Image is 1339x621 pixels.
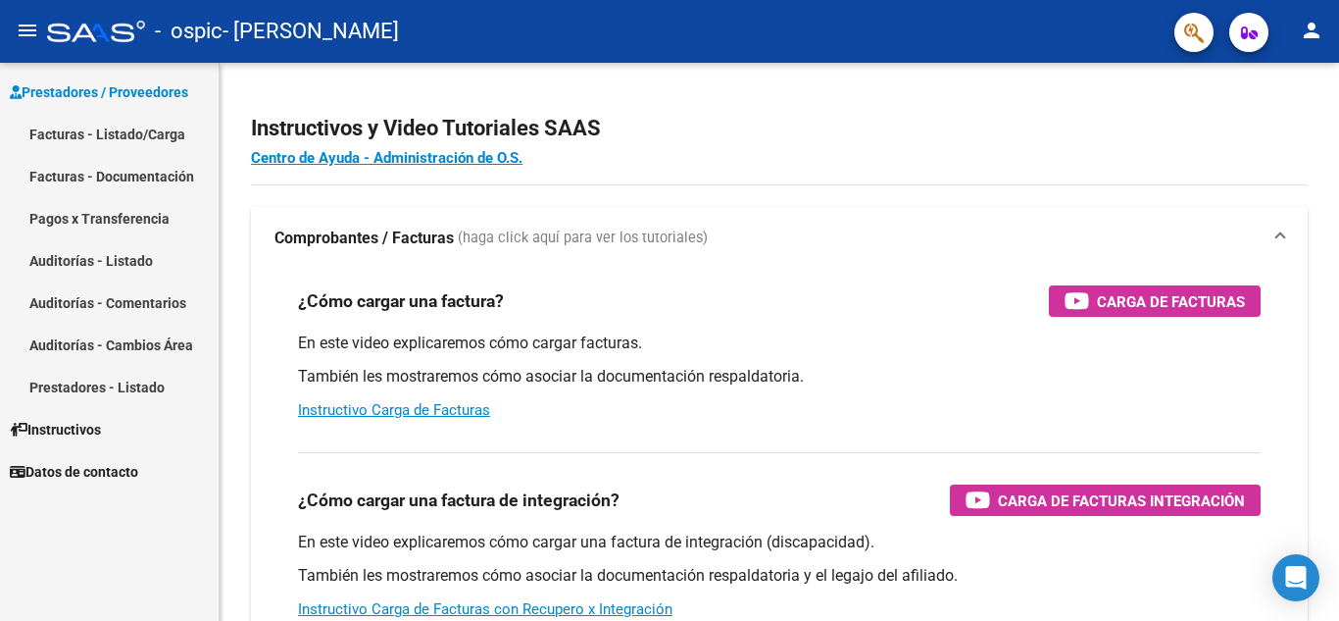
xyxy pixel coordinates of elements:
mat-icon: menu [16,19,39,42]
p: También les mostraremos cómo asociar la documentación respaldatoria. [298,366,1261,388]
span: - ospic [155,10,223,53]
a: Instructivo Carga de Facturas con Recupero x Integración [298,600,672,618]
p: En este video explicaremos cómo cargar una factura de integración (discapacidad). [298,532,1261,553]
mat-icon: person [1300,19,1323,42]
a: Centro de Ayuda - Administración de O.S. [251,149,522,167]
span: - [PERSON_NAME] [223,10,399,53]
span: Carga de Facturas [1097,289,1245,314]
a: Instructivo Carga de Facturas [298,401,490,419]
span: Prestadores / Proveedores [10,81,188,103]
h3: ¿Cómo cargar una factura? [298,287,504,315]
span: Carga de Facturas Integración [998,489,1245,513]
span: Instructivos [10,419,101,440]
div: Open Intercom Messenger [1272,554,1319,601]
button: Carga de Facturas Integración [950,485,1261,516]
span: (haga click aquí para ver los tutoriales) [458,228,708,249]
button: Carga de Facturas [1049,285,1261,317]
mat-expansion-panel-header: Comprobantes / Facturas (haga click aquí para ver los tutoriales) [251,207,1308,270]
h2: Instructivos y Video Tutoriales SAAS [251,110,1308,147]
h3: ¿Cómo cargar una factura de integración? [298,487,620,514]
p: También les mostraremos cómo asociar la documentación respaldatoria y el legajo del afiliado. [298,565,1261,587]
p: En este video explicaremos cómo cargar facturas. [298,333,1261,354]
span: Datos de contacto [10,461,138,483]
strong: Comprobantes / Facturas [274,228,454,249]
